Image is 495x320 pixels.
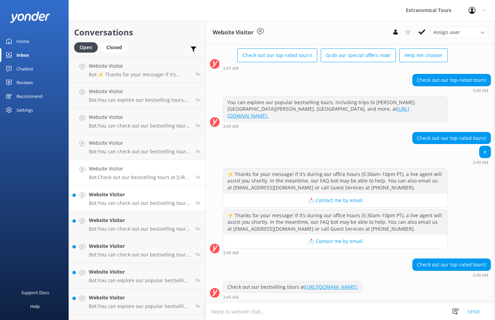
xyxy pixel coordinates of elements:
[16,62,33,76] div: Chatbot
[89,113,190,121] h4: Website Visitor
[89,294,190,301] h4: Website Visitor
[412,273,491,277] div: 03:49am 14-Aug-2025 (UTC -07:00) America/Tijuana
[223,97,447,122] div: You can explore our popular bestselling tours, including trips to [PERSON_NAME][GEOGRAPHIC_DATA][...
[69,160,205,186] a: Website VisitorBot:Check out our bestselling tours at [URL][DOMAIN_NAME].1h
[89,191,190,198] h4: Website Visitor
[195,303,200,309] span: 03:39am 14-Aug-2025 (UTC -07:00) America/Tijuana
[69,211,205,237] a: Website VisitorBot:You can check out our bestselling tours, including trips to [PERSON_NAME][GEOG...
[195,226,200,232] span: 03:44am 14-Aug-2025 (UTC -07:00) America/Tijuana
[16,48,29,62] div: Inbox
[101,43,131,51] a: Closed
[195,97,200,103] span: 03:54am 14-Aug-2025 (UTC -07:00) America/Tijuana
[413,74,491,86] div: Check out our top-rated tours!
[223,194,447,207] button: 📩 Contact me by email
[433,29,460,36] span: Assign user
[223,124,239,129] strong: 3:49 AM
[89,97,190,103] p: Bot: You can explore our bestselling tours, including trips to [PERSON_NAME][GEOGRAPHIC_DATA][PER...
[69,289,205,315] a: Website VisitorBot:You can explore our popular bestselling tours, including trips to [PERSON_NAME...
[223,251,239,255] strong: 3:49 AM
[195,200,200,206] span: 03:46am 14-Aug-2025 (UTC -07:00) America/Tijuana
[69,82,205,108] a: Website VisitorBot:You can explore our bestselling tours, including trips to [PERSON_NAME][GEOGRA...
[69,134,205,160] a: Website VisitorBot:You can check out our bestselling tours, including trips to [PERSON_NAME][GEOG...
[473,273,488,277] strong: 3:49 AM
[89,148,190,155] p: Bot: You can check out our bestselling tours, including trips to [PERSON_NAME][GEOGRAPHIC_DATA][P...
[74,43,101,51] a: Open
[413,259,491,271] div: Check out our top-rated tours!
[69,263,205,289] a: Website VisitorBot:You can explore our popular bestselling tours, including trips to [PERSON_NAME...
[223,295,239,299] strong: 3:49 AM
[223,168,447,194] div: ⚡ Thanks for your message! If it’s during our office hours (5:30am–10pm PT), a live agent will as...
[223,250,448,255] div: 03:49am 14-Aug-2025 (UTC -07:00) America/Tijuana
[89,88,190,95] h4: Website Visitor
[16,76,33,89] div: Reviews
[213,28,254,37] h3: Website Visitor
[195,174,200,180] span: 03:49am 14-Aug-2025 (UTC -07:00) America/Tijuana
[195,123,200,129] span: 03:53am 14-Aug-2025 (UTC -07:00) America/Tijuana
[16,34,29,48] div: Home
[74,26,200,39] h2: Conversations
[89,71,190,78] p: Bot: ⚡ Thanks for your message! If it’s during our office hours (5:30am–10pm PT), a live agent wi...
[223,210,447,235] div: ⚡ Thanks for your message! If it’s during our office hours (5:30am–10pm PT), a live agent will as...
[69,186,205,211] a: Website VisitorBot:You can check out our bestselling tours, including trips to [PERSON_NAME][GEOG...
[89,62,190,70] h4: Website Visitor
[21,286,49,299] div: Support Docs
[195,252,200,257] span: 03:42am 14-Aug-2025 (UTC -07:00) America/Tijuana
[69,57,205,82] a: Website VisitorBot:⚡ Thanks for your message! If it’s during our office hours (5:30am–10pm PT), a...
[480,146,491,158] div: e
[473,89,488,93] strong: 3:49 AM
[223,66,239,70] strong: 3:47 AM
[69,108,205,134] a: Website VisitorBot:You can check out our bestselling tours, including trips to [PERSON_NAME][GEOG...
[223,281,362,293] div: Check out our bestselling tours at
[399,48,448,62] button: Help me choose!
[413,132,491,144] div: Check out our top-rated tours!
[89,200,190,206] p: Bot: You can check out our bestselling tours, including trips to [PERSON_NAME][GEOGRAPHIC_DATA][P...
[430,27,488,38] div: Assign User
[89,174,190,180] p: Bot: Check out our bestselling tours at [URL][DOMAIN_NAME].
[69,237,205,263] a: Website VisitorBot:You can check out our bestselling tours, including trips to [PERSON_NAME][GEOG...
[16,89,43,103] div: Recommend
[473,161,488,165] strong: 3:49 AM
[321,48,396,62] button: Grab our special offers now!
[195,71,200,77] span: 03:55am 14-Aug-2025 (UTC -07:00) America/Tijuana
[223,66,448,70] div: 03:47am 14-Aug-2025 (UTC -07:00) America/Tijuana
[223,234,447,248] button: 📩 Contact me by email
[89,303,190,309] p: Bot: You can explore our popular bestselling tours, including trips to [PERSON_NAME][GEOGRAPHIC_D...
[223,124,448,129] div: 03:49am 14-Aug-2025 (UTC -07:00) America/Tijuana
[473,160,491,165] div: 03:49am 14-Aug-2025 (UTC -07:00) America/Tijuana
[195,148,200,154] span: 03:51am 14-Aug-2025 (UTC -07:00) America/Tijuana
[89,277,190,284] p: Bot: You can explore our popular bestselling tours, including trips to [PERSON_NAME][GEOGRAPHIC_D...
[30,299,40,313] div: Help
[305,284,358,290] a: [URL][DOMAIN_NAME].
[89,242,190,250] h4: Website Visitor
[227,106,409,119] a: [URL][DOMAIN_NAME].
[89,226,190,232] p: Bot: You can check out our bestselling tours, including trips to [PERSON_NAME][GEOGRAPHIC_DATA][P...
[74,42,98,53] div: Open
[101,42,127,53] div: Closed
[223,295,363,299] div: 03:49am 14-Aug-2025 (UTC -07:00) America/Tijuana
[10,11,50,23] img: yonder-white-logo.png
[89,165,190,173] h4: Website Visitor
[89,123,190,129] p: Bot: You can check out our bestselling tours, including trips to [PERSON_NAME][GEOGRAPHIC_DATA][P...
[412,88,491,93] div: 03:49am 14-Aug-2025 (UTC -07:00) America/Tijuana
[89,217,190,224] h4: Website Visitor
[89,252,190,258] p: Bot: You can check out our bestselling tours, including trips to [PERSON_NAME][GEOGRAPHIC_DATA][P...
[16,103,33,117] div: Settings
[89,139,190,147] h4: Website Visitor
[89,268,190,276] h4: Website Visitor
[195,277,200,283] span: 03:41am 14-Aug-2025 (UTC -07:00) America/Tijuana
[237,48,317,62] button: Check out our top-rated tours!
